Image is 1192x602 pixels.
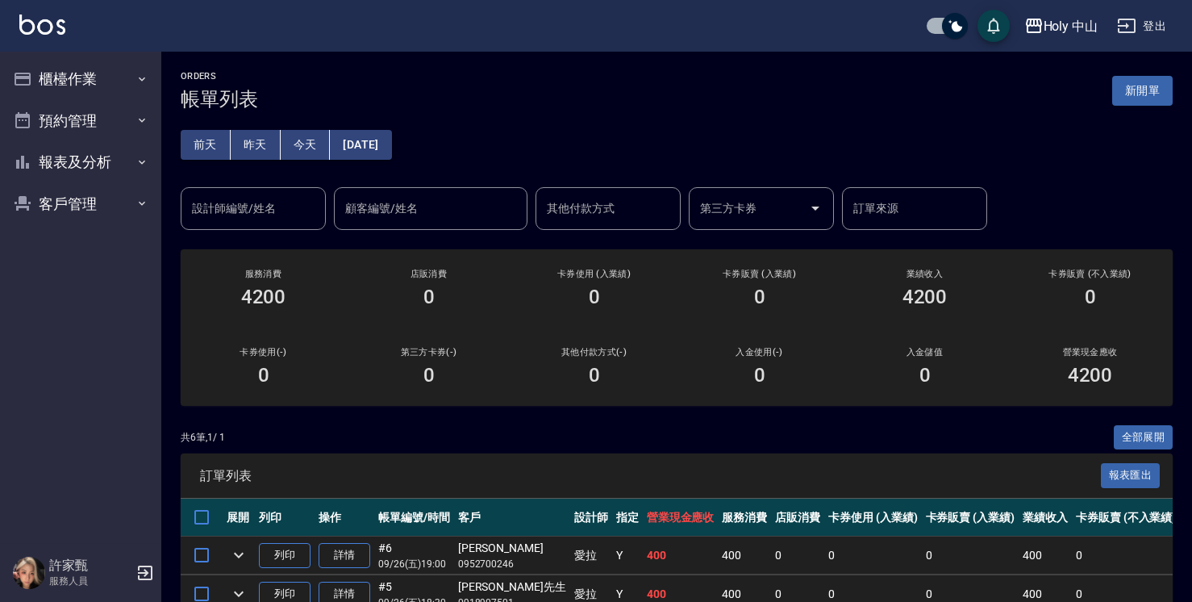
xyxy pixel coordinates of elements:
button: Open [802,195,828,221]
button: 列印 [259,543,311,568]
button: 前天 [181,130,231,160]
h2: 卡券販賣 (不入業績) [1027,269,1153,279]
h2: 卡券販賣 (入業績) [696,269,823,279]
h3: 4200 [241,286,286,308]
th: 客戶 [454,499,570,537]
th: 卡券販賣 (入業績) [922,499,1019,537]
th: 指定 [612,499,643,537]
h3: 0 [258,364,269,387]
h3: 4200 [1068,364,1113,387]
th: 卡券販賣 (不入業績) [1072,499,1180,537]
h2: 其他付款方式(-) [531,347,657,357]
h2: 入金使用(-) [696,347,823,357]
button: 報表及分析 [6,141,155,183]
h3: 0 [754,364,765,387]
img: Person [13,557,45,589]
td: #6 [374,537,454,575]
button: 櫃檯作業 [6,58,155,100]
th: 業績收入 [1019,499,1072,537]
td: 400 [643,537,719,575]
h5: 許家甄 [49,558,131,574]
td: 400 [1019,537,1072,575]
a: 報表匯出 [1101,467,1161,483]
h2: ORDERS [181,71,258,82]
td: 0 [771,537,824,575]
div: [PERSON_NAME] [458,540,566,557]
p: 共 6 筆, 1 / 1 [181,430,225,445]
h3: 0 [919,364,931,387]
td: 0 [824,537,922,575]
h3: 0 [754,286,765,308]
th: 店販消費 [771,499,824,537]
button: expand row [227,543,251,567]
button: 報表匯出 [1101,463,1161,488]
h2: 業績收入 [861,269,988,279]
h2: 第三方卡券(-) [365,347,492,357]
th: 展開 [223,499,255,537]
h3: 0 [589,364,600,387]
th: 服務消費 [718,499,771,537]
td: 愛拉 [570,537,612,575]
button: [DATE] [330,130,391,160]
button: 預約管理 [6,100,155,142]
p: 09/26 (五) 19:00 [378,557,450,571]
h3: 0 [589,286,600,308]
h3: 4200 [902,286,948,308]
th: 操作 [315,499,374,537]
th: 帳單編號/時間 [374,499,454,537]
h3: 服務消費 [200,269,327,279]
td: 0 [1072,537,1180,575]
a: 詳情 [319,543,370,568]
h3: 0 [423,286,435,308]
td: 0 [922,537,1019,575]
button: save [977,10,1010,42]
h2: 入金儲值 [861,347,988,357]
h2: 店販消費 [365,269,492,279]
h3: 0 [423,364,435,387]
div: [PERSON_NAME]先生 [458,579,566,596]
button: 全部展開 [1114,425,1173,450]
td: 400 [718,537,771,575]
th: 列印 [255,499,315,537]
button: 昨天 [231,130,281,160]
th: 營業現金應收 [643,499,719,537]
h3: 帳單列表 [181,88,258,111]
a: 新開單 [1112,82,1173,98]
td: Y [612,537,643,575]
th: 卡券使用 (入業績) [824,499,922,537]
img: Logo [19,15,65,35]
p: 服務人員 [49,574,131,588]
div: Holy 中山 [1044,16,1098,36]
p: 0952700246 [458,557,566,571]
h2: 卡券使用 (入業績) [531,269,657,279]
span: 訂單列表 [200,468,1101,484]
button: 客戶管理 [6,183,155,225]
button: Holy 中山 [1018,10,1105,43]
th: 設計師 [570,499,612,537]
h2: 營業現金應收 [1027,347,1153,357]
button: 今天 [281,130,331,160]
button: 新開單 [1112,76,1173,106]
h2: 卡券使用(-) [200,347,327,357]
button: 登出 [1111,11,1173,41]
h3: 0 [1085,286,1096,308]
